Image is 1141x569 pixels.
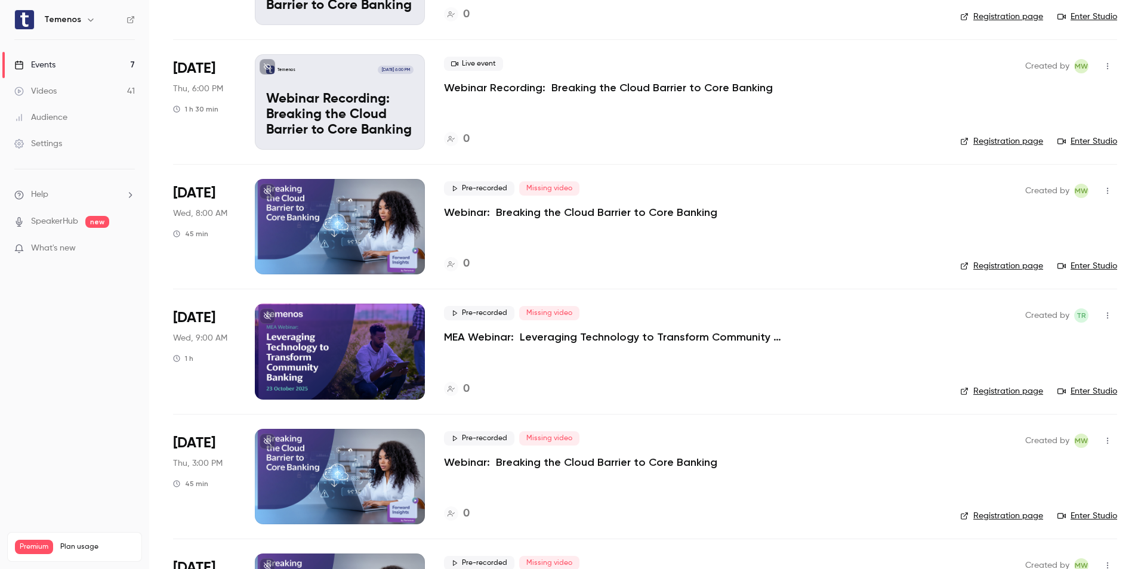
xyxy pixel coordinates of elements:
[960,11,1043,23] a: Registration page
[255,54,425,150] a: Webinar Recording: Breaking the Cloud Barrier to Core BankingTemenos[DATE] 6:00 PMWebinar Recordi...
[1025,184,1069,198] span: Created by
[444,306,514,320] span: Pre-recorded
[173,54,236,150] div: Oct 23 Thu, 9:00 AM (America/Los Angeles)
[1025,59,1069,73] span: Created by
[960,135,1043,147] a: Registration page
[463,506,470,522] h4: 0
[444,256,470,272] a: 0
[173,104,218,114] div: 1 h 30 min
[1074,434,1088,448] span: Michele White
[173,83,223,95] span: Thu, 6:00 PM
[444,431,514,446] span: Pre-recorded
[277,67,295,73] p: Temenos
[444,57,503,71] span: Live event
[1057,135,1117,147] a: Enter Studio
[444,81,773,95] a: Webinar Recording: Breaking the Cloud Barrier to Core Banking
[173,59,215,78] span: [DATE]
[519,181,579,196] span: Missing video
[1077,308,1086,323] span: TR
[31,215,78,228] a: SpeakerHub
[1057,260,1117,272] a: Enter Studio
[1074,184,1088,198] span: Michele White
[60,542,134,552] span: Plan usage
[444,455,717,469] a: Webinar: Breaking the Cloud Barrier to Core Banking
[1075,184,1088,198] span: MW
[14,138,62,150] div: Settings
[15,540,53,554] span: Premium
[463,256,470,272] h4: 0
[173,332,227,344] span: Wed, 9:00 AM
[1057,385,1117,397] a: Enter Studio
[85,216,109,228] span: new
[444,181,514,196] span: Pre-recorded
[173,479,208,488] div: 45 min
[266,92,414,138] p: Webinar Recording: Breaking the Cloud Barrier to Core Banking
[519,306,579,320] span: Missing video
[173,434,215,453] span: [DATE]
[14,188,135,201] li: help-dropdown-opener
[1025,434,1069,448] span: Created by
[173,179,236,274] div: Nov 19 Wed, 2:00 PM (Asia/Singapore)
[173,429,236,524] div: Nov 20 Thu, 2:00 PM (Europe/Madrid)
[14,59,55,71] div: Events
[444,381,470,397] a: 0
[378,66,413,74] span: [DATE] 6:00 PM
[960,510,1043,522] a: Registration page
[960,260,1043,272] a: Registration page
[173,457,223,469] span: Thu, 3:00 PM
[463,381,470,397] h4: 0
[463,7,470,23] h4: 0
[173,354,193,363] div: 1 h
[444,506,470,522] a: 0
[1057,510,1117,522] a: Enter Studio
[14,112,67,123] div: Audience
[173,304,236,399] div: Nov 19 Wed, 9:00 AM (Africa/Johannesburg)
[173,208,227,219] span: Wed, 8:00 AM
[1075,59,1088,73] span: MW
[1074,59,1088,73] span: Michele White
[173,308,215,327] span: [DATE]
[1074,308,1088,323] span: Terniell Ramlah
[31,242,76,255] span: What's new
[44,14,81,26] h6: Temenos
[173,229,208,239] div: 45 min
[173,184,215,203] span: [DATE]
[444,330,802,344] a: MEA Webinar: Leveraging Technology to Transform Community Banking
[121,243,135,254] iframe: Noticeable Trigger
[31,188,48,201] span: Help
[1025,308,1069,323] span: Created by
[1075,434,1088,448] span: MW
[463,131,470,147] h4: 0
[444,7,470,23] a: 0
[960,385,1043,397] a: Registration page
[14,85,57,97] div: Videos
[15,10,34,29] img: Temenos
[444,131,470,147] a: 0
[519,431,579,446] span: Missing video
[1057,11,1117,23] a: Enter Studio
[444,205,717,219] a: Webinar: Breaking the Cloud Barrier to Core Banking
